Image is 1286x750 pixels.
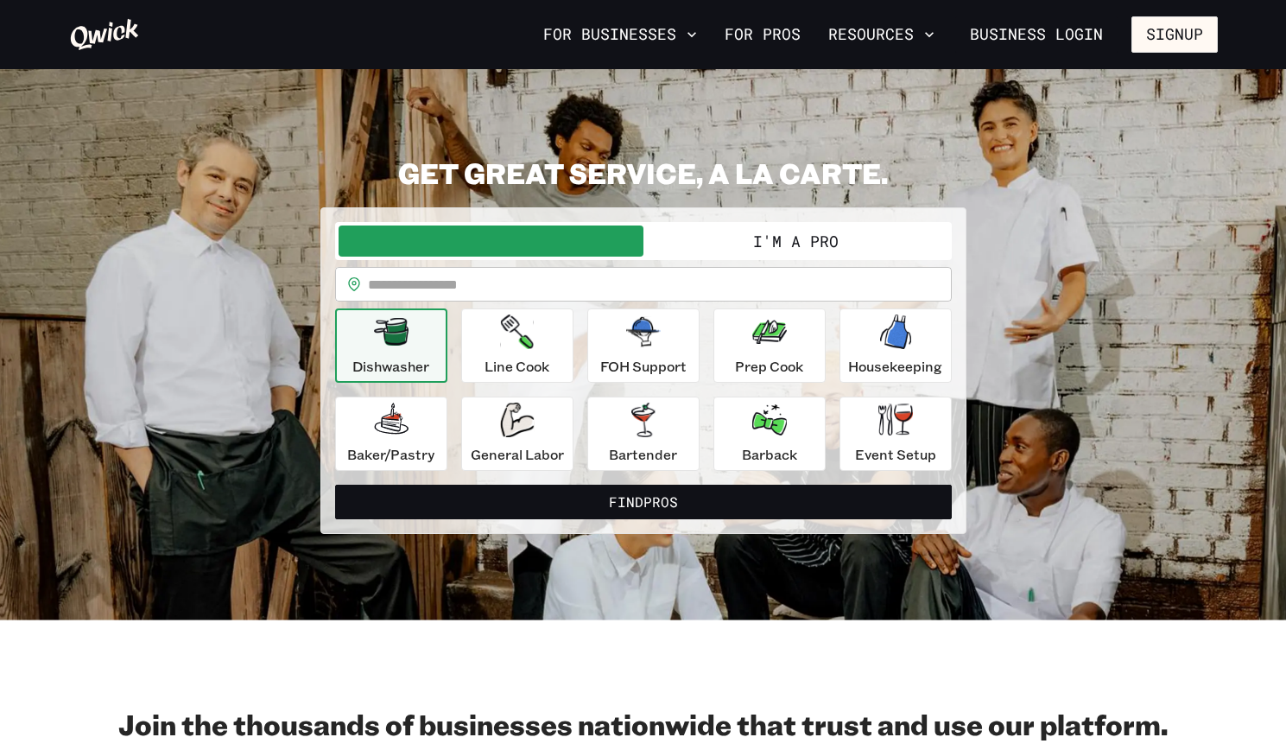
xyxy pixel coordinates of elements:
button: Bartender [587,397,700,471]
button: I'm a Pro [643,226,948,257]
p: FOH Support [600,356,687,377]
p: Line Cook [485,356,549,377]
p: General Labor [471,444,564,465]
button: Resources [821,20,941,49]
h2: Join the thousands of businesses nationwide that trust and use our platform. [69,707,1218,741]
button: For Businesses [536,20,704,49]
p: Event Setup [855,444,936,465]
button: Prep Cook [713,308,826,383]
button: Line Cook [461,308,573,383]
button: Signup [1131,16,1218,53]
p: Bartender [609,444,677,465]
button: Baker/Pastry [335,397,447,471]
a: Business Login [955,16,1118,53]
button: FindPros [335,485,952,519]
h2: GET GREAT SERVICE, A LA CARTE. [320,156,966,190]
button: Housekeeping [839,308,952,383]
button: Dishwasher [335,308,447,383]
button: FOH Support [587,308,700,383]
button: I'm a Business [339,226,643,257]
p: Baker/Pastry [347,444,434,465]
p: Prep Cook [735,356,803,377]
button: General Labor [461,397,573,471]
button: Event Setup [839,397,952,471]
button: Barback [713,397,826,471]
p: Dishwasher [352,356,429,377]
p: Barback [742,444,797,465]
a: For Pros [718,20,808,49]
p: Housekeeping [848,356,942,377]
